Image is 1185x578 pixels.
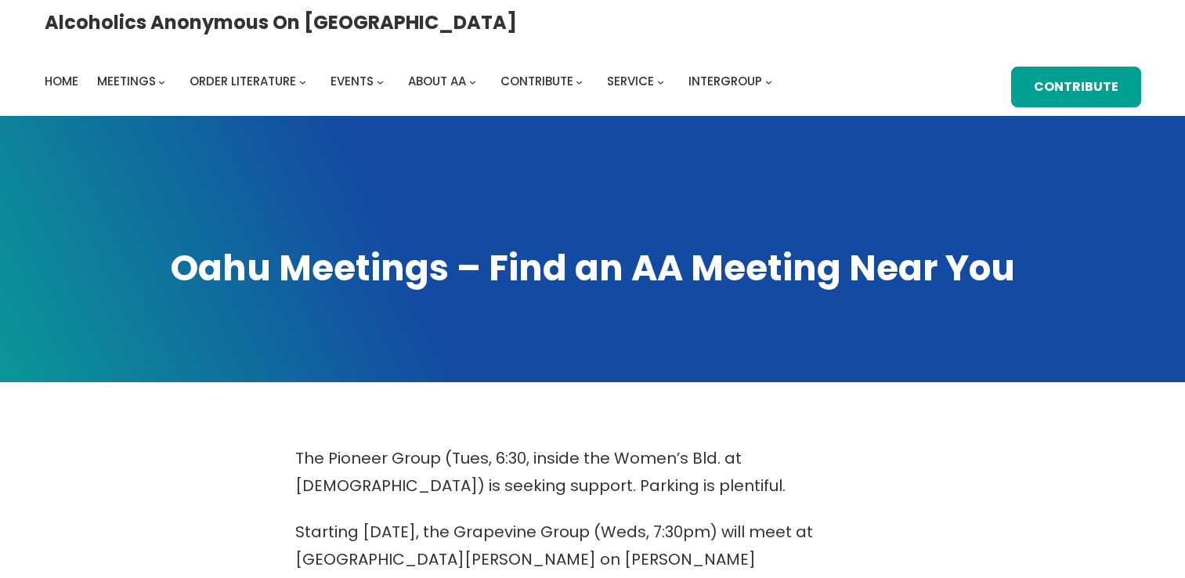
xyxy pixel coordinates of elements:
[765,78,772,85] button: Intergroup submenu
[45,244,1141,293] h1: Oahu Meetings – Find an AA Meeting Near You
[607,70,654,92] a: Service
[295,445,891,500] p: The Pioneer Group (Tues, 6:30, inside the Women’s Bld. at [DEMOGRAPHIC_DATA]) is seeking support....
[1011,67,1141,108] a: Contribute
[299,78,306,85] button: Order Literature submenu
[377,78,384,85] button: Events submenu
[190,73,296,89] span: Order Literature
[607,73,654,89] span: Service
[97,73,156,89] span: Meetings
[408,73,466,89] span: About AA
[331,73,374,89] span: Events
[45,73,78,89] span: Home
[500,70,573,92] a: Contribute
[688,70,762,92] a: Intergroup
[331,70,374,92] a: Events
[45,70,778,92] nav: Intergroup
[45,5,517,39] a: Alcoholics Anonymous on [GEOGRAPHIC_DATA]
[688,73,762,89] span: Intergroup
[158,78,165,85] button: Meetings submenu
[657,78,664,85] button: Service submenu
[97,70,156,92] a: Meetings
[408,70,466,92] a: About AA
[576,78,583,85] button: Contribute submenu
[469,78,476,85] button: About AA submenu
[500,73,573,89] span: Contribute
[45,70,78,92] a: Home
